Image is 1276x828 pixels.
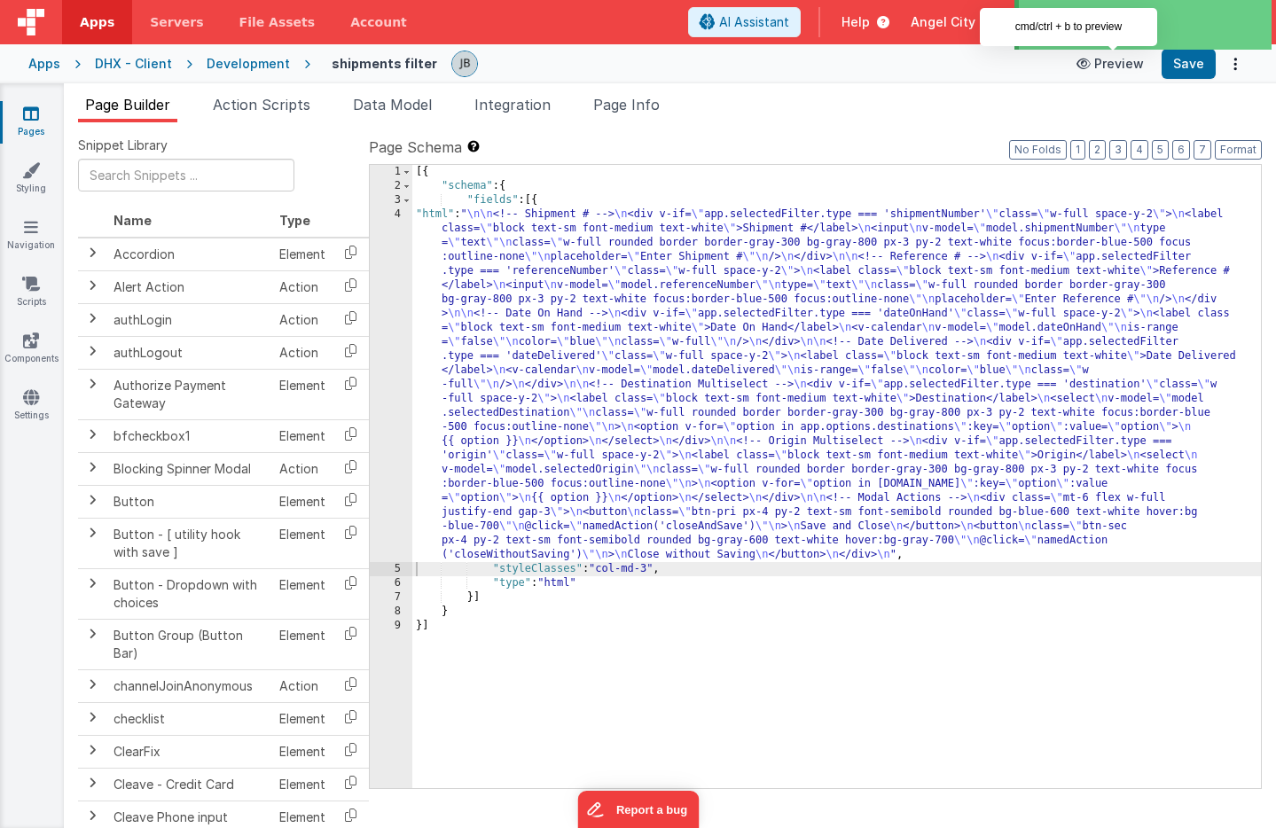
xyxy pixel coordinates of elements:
[474,96,551,113] span: Integration
[114,213,152,228] span: Name
[272,336,333,369] td: Action
[106,702,272,735] td: checklist
[1089,140,1106,160] button: 2
[370,619,412,633] div: 9
[1223,51,1248,76] button: Options
[272,619,333,669] td: Element
[272,452,333,485] td: Action
[1066,50,1155,78] button: Preview
[1152,140,1169,160] button: 5
[272,669,333,702] td: Action
[106,669,272,702] td: channelJoinAnonymous
[1162,49,1216,79] button: Save
[272,768,333,801] td: Element
[106,735,272,768] td: ClearFix
[370,165,412,179] div: 1
[106,568,272,619] td: Button - Dropdown with choices
[106,452,272,485] td: Blocking Spinner Modal
[353,96,432,113] span: Data Model
[272,735,333,768] td: Element
[106,238,272,271] td: Accordion
[842,13,870,31] span: Help
[272,518,333,568] td: Element
[577,791,699,828] iframe: Marker.io feedback button
[95,55,172,73] div: DHX - Client
[106,485,272,518] td: Button
[1215,140,1262,160] button: Format
[1070,140,1085,160] button: 1
[370,605,412,619] div: 8
[78,137,168,154] span: Snippet Library
[213,96,310,113] span: Action Scripts
[207,55,290,73] div: Development
[370,207,412,562] div: 4
[272,369,333,419] td: Element
[911,13,1262,31] button: Angel City Data — [EMAIL_ADDRESS][DOMAIN_NAME]
[272,702,333,735] td: Element
[452,51,477,76] img: 9990944320bbc1bcb8cfbc08cd9c0949
[1194,140,1211,160] button: 7
[911,13,1025,31] span: Angel City Data —
[1109,140,1127,160] button: 3
[106,768,272,801] td: Cleave - Credit Card
[272,485,333,518] td: Element
[272,303,333,336] td: Action
[106,303,272,336] td: authLogin
[78,159,294,191] input: Search Snippets ...
[239,13,316,31] span: File Assets
[85,96,170,113] span: Page Builder
[106,619,272,669] td: Button Group (Button Bar)
[106,270,272,303] td: Alert Action
[1009,140,1067,160] button: No Folds
[688,7,801,37] button: AI Assistant
[106,419,272,452] td: bfcheckbox1
[272,568,333,619] td: Element
[370,179,412,193] div: 2
[370,193,412,207] div: 3
[980,8,1157,46] div: cmd/ctrl + b to preview
[272,419,333,452] td: Element
[272,270,333,303] td: Action
[106,369,272,419] td: Authorize Payment Gateway
[369,137,462,158] span: Page Schema
[80,13,114,31] span: Apps
[332,57,437,70] h4: shipments filter
[150,13,203,31] span: Servers
[106,336,272,369] td: authLogout
[272,238,333,271] td: Element
[1131,140,1148,160] button: 4
[279,213,310,228] span: Type
[370,590,412,605] div: 7
[28,55,60,73] div: Apps
[370,562,412,576] div: 5
[1172,140,1190,160] button: 6
[719,13,789,31] span: AI Assistant
[593,96,660,113] span: Page Info
[106,518,272,568] td: Button - [ utility hook with save ]
[370,576,412,590] div: 6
